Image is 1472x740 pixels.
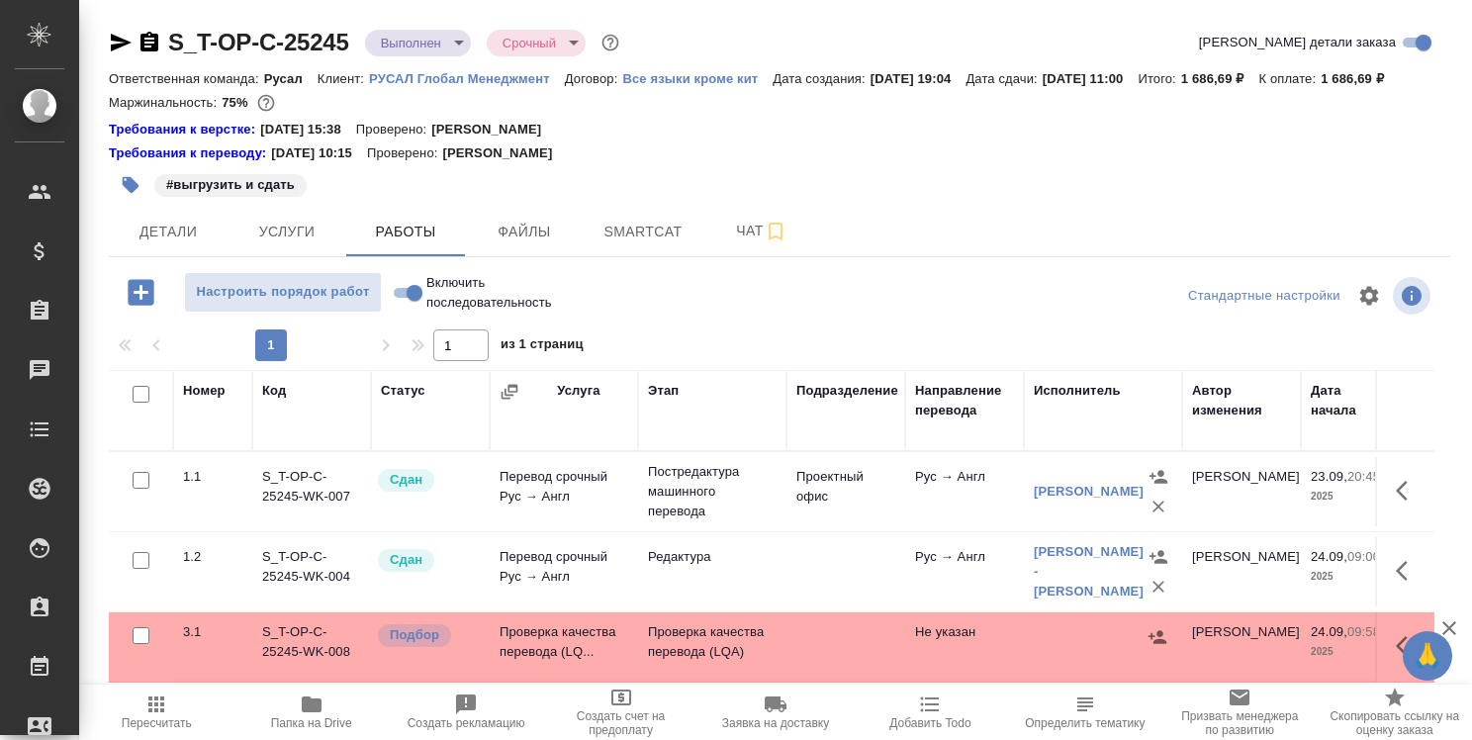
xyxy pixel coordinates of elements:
span: Заявка на доставку [722,716,829,730]
div: Выполнен [365,30,471,56]
p: 1 686,69 ₽ [1181,71,1259,86]
div: 1.1 [183,467,242,487]
span: Скопировать ссылку на оценку заказа [1330,709,1460,737]
span: Работы [358,220,453,244]
td: Проектный офис [786,457,905,526]
p: Клиент: [318,71,369,86]
div: Этап [648,381,679,401]
button: Папка на Drive [233,685,388,740]
span: Настроить порядок работ [195,281,371,304]
p: 24.09, [1311,549,1347,564]
span: Папка на Drive [271,716,352,730]
td: Перевод срочный Рус → Англ [490,537,638,606]
button: 🙏 [1403,631,1452,681]
p: Все языки кроме кит [622,71,773,86]
td: Проверка качества перевода (LQ... [490,612,638,682]
p: Сдан [390,470,422,490]
div: Нажми, чтобы открыть папку с инструкцией [109,120,260,139]
button: Призвать менеджера по развитию [1162,685,1317,740]
p: [DATE] 11:00 [1043,71,1139,86]
p: [DATE] 15:38 [260,120,356,139]
p: Русал [264,71,318,86]
button: Создать рекламацию [389,685,543,740]
div: Код [262,381,286,401]
button: 142.93 RUB; 105.30 UAH; [253,90,279,116]
p: 09:00 [1347,549,1380,564]
td: S_T-OP-C-25245-WK-007 [252,457,371,526]
p: Маржинальность: [109,95,222,110]
p: Редактура [648,547,777,567]
p: 09:58 [1347,624,1380,639]
p: Постредактура машинного перевода [648,462,777,521]
div: 1.2 [183,547,242,567]
td: Рус → Англ [905,537,1024,606]
p: [DATE] 19:04 [871,71,966,86]
button: Назначить [1144,462,1173,492]
a: РУСАЛ Глобал Менеджмент [369,69,565,86]
p: 2025 [1311,487,1390,507]
button: Скопировать ссылку для ЯМессенджера [109,31,133,54]
button: Удалить [1144,572,1173,601]
p: 24.09, [1311,624,1347,639]
p: [PERSON_NAME] [431,120,556,139]
div: Номер [183,381,226,401]
p: Итого: [1138,71,1180,86]
span: Чат [714,219,809,243]
button: Пересчитать [79,685,233,740]
p: Ответственная команда: [109,71,264,86]
td: [PERSON_NAME] [1182,457,1301,526]
button: Здесь прячутся важные кнопки [1384,547,1431,595]
button: Здесь прячутся важные кнопки [1384,622,1431,670]
button: Удалить [1144,492,1173,521]
svg: Подписаться [764,220,787,243]
p: К оплате: [1258,71,1321,86]
button: Здесь прячутся важные кнопки [1384,467,1431,514]
div: Исполнитель [1034,381,1121,401]
span: из 1 страниц [501,332,584,361]
div: split button [1183,281,1345,312]
div: Выполнен [487,30,586,56]
div: Нажми, чтобы открыть папку с инструкцией [109,143,271,163]
p: Договор: [565,71,623,86]
a: S_T-OP-C-25245 [168,29,349,55]
div: Направление перевода [915,381,1014,420]
div: Автор изменения [1192,381,1291,420]
button: Добавить работу [114,272,168,313]
p: 75% [222,95,252,110]
div: 3.1 [183,622,242,642]
span: Включить последовательность [426,273,552,313]
div: Статус [381,381,425,401]
div: Дата начала [1311,381,1390,420]
span: [PERSON_NAME] детали заказа [1199,33,1396,52]
button: Создать счет на предоплату [543,685,697,740]
td: Рус → Англ [905,457,1024,526]
button: Добавить тэг [109,163,152,207]
button: Настроить порядок работ [184,272,382,313]
p: Сдан [390,550,422,570]
button: Срочный [497,35,562,51]
span: выгрузить и сдать [152,175,309,192]
p: #выгрузить и сдать [166,175,295,195]
p: 2025 [1311,567,1390,587]
div: Подразделение [796,381,898,401]
a: Требования к верстке: [109,120,260,139]
button: Выполнен [375,35,447,51]
span: Добавить Todo [889,716,970,730]
span: Настроить таблицу [1345,272,1393,320]
td: S_T-OP-C-25245-WK-008 [252,612,371,682]
p: Дата создания: [773,71,870,86]
span: Создать рекламацию [408,716,525,730]
button: Доп статусы указывают на важность/срочность заказа [598,30,623,55]
a: [PERSON_NAME] [1034,484,1144,499]
td: [PERSON_NAME] [1182,612,1301,682]
td: [PERSON_NAME] [1182,537,1301,606]
div: Менеджер проверил работу исполнителя, передает ее на следующий этап [376,467,480,494]
p: 23.09, [1311,469,1347,484]
p: Проверка качества перевода (LQA) [648,622,777,662]
span: Файлы [477,220,572,244]
p: [PERSON_NAME] [442,143,567,163]
span: Пересчитать [122,716,192,730]
button: Скопировать ссылку [138,31,161,54]
span: 🙏 [1411,635,1444,677]
div: Менеджер проверил работу исполнителя, передает ее на следующий этап [376,547,480,574]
